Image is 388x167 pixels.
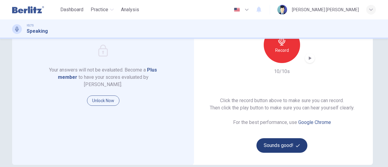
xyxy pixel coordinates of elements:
[292,6,359,13] div: [PERSON_NAME] [PERSON_NAME]
[60,6,83,13] span: Dashboard
[27,28,48,35] h1: Speaking
[91,6,108,13] span: Practice
[87,95,119,106] button: Unlock Now
[256,138,307,153] button: Sounds good!
[88,4,116,15] button: Practice
[27,23,34,28] span: IELTS
[233,119,331,126] h6: For the best performance, use
[119,4,142,15] button: Analysis
[12,4,44,16] img: Berlitz Latam logo
[298,119,331,125] a: Google Chrome
[233,8,241,12] img: en
[275,47,289,54] h6: Record
[210,97,354,112] h6: Click the record button above to make sure you can record. Then click the play button to make sur...
[58,4,86,15] button: Dashboard
[48,66,158,88] h6: Your answers will not be evaluated. Become a to have your scores evaluated by [PERSON_NAME].
[12,4,58,16] a: Berlitz Latam logo
[274,68,290,75] h6: 10/10s
[121,6,139,13] span: Analysis
[277,5,287,15] img: Profile picture
[264,27,300,63] button: Record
